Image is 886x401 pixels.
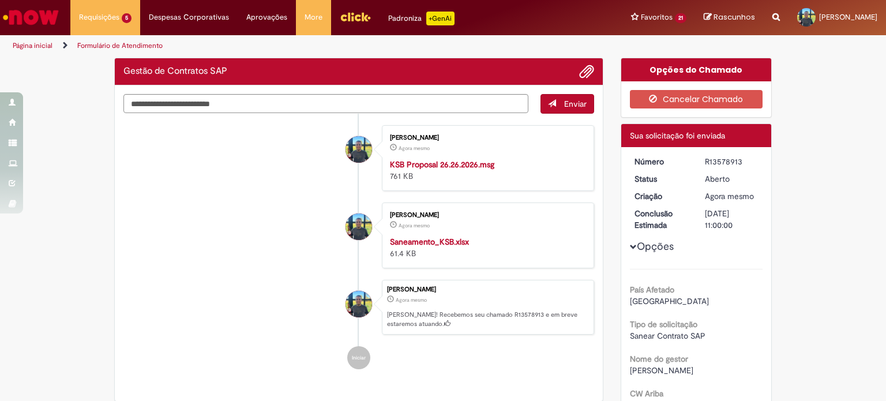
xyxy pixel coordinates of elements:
span: 5 [122,13,132,23]
a: Rascunhos [704,12,755,23]
span: More [305,12,322,23]
b: País Afetado [630,284,674,295]
img: ServiceNow [1,6,61,29]
time: 29/09/2025 18:49:06 [399,222,430,229]
span: Sua solicitação foi enviada [630,130,725,141]
button: Cancelar Chamado [630,90,763,108]
div: Aberto [705,173,759,185]
span: Rascunhos [714,12,755,23]
div: 61.4 KB [390,236,582,259]
div: Leonardo Cardoso [346,136,372,163]
div: Padroniza [388,12,455,25]
div: [DATE] 11:00:00 [705,208,759,231]
span: [GEOGRAPHIC_DATA] [630,296,709,306]
img: click_logo_yellow_360x200.png [340,8,371,25]
span: [PERSON_NAME] [819,12,877,22]
b: Tipo de solicitação [630,319,697,329]
button: Adicionar anexos [579,64,594,79]
button: Enviar [540,94,594,114]
div: [PERSON_NAME] [390,134,582,141]
div: Leonardo Cardoso [346,291,372,317]
div: [PERSON_NAME] [390,212,582,219]
dt: Número [626,156,697,167]
dt: Status [626,173,697,185]
span: Despesas Corporativas [149,12,229,23]
a: Saneamento_KSB.xlsx [390,237,469,247]
span: Aprovações [246,12,287,23]
span: Requisições [79,12,119,23]
span: Agora mesmo [399,222,430,229]
div: Opções do Chamado [621,58,772,81]
div: 29/09/2025 18:49:14 [705,190,759,202]
span: Agora mesmo [705,191,754,201]
div: [PERSON_NAME] [387,286,588,293]
span: Agora mesmo [399,145,430,152]
time: 29/09/2025 18:49:14 [396,297,427,303]
b: Nome do gestor [630,354,688,364]
h2: Gestão de Contratos SAP Histórico de tíquete [123,66,227,77]
span: 21 [675,13,686,23]
b: CW Ariba [630,388,663,399]
span: Enviar [564,99,587,109]
a: KSB Proposal 26.26.2026.msg [390,159,494,170]
li: Leonardo Cardoso [123,280,594,335]
span: Agora mesmo [396,297,427,303]
dt: Conclusão Estimada [626,208,697,231]
span: Favoritos [641,12,673,23]
span: [PERSON_NAME] [630,365,693,376]
div: 761 KB [390,159,582,182]
p: +GenAi [426,12,455,25]
div: R13578913 [705,156,759,167]
a: Página inicial [13,41,52,50]
p: [PERSON_NAME]! Recebemos seu chamado R13578913 e em breve estaremos atuando. [387,310,588,328]
textarea: Digite sua mensagem aqui... [123,94,528,114]
time: 29/09/2025 18:49:14 [705,191,754,201]
a: Formulário de Atendimento [77,41,163,50]
time: 29/09/2025 18:49:12 [399,145,430,152]
span: Sanear Contrato SAP [630,331,705,341]
dt: Criação [626,190,697,202]
ul: Trilhas de página [9,35,582,57]
div: Leonardo Cardoso [346,213,372,240]
ul: Histórico de tíquete [123,114,594,381]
